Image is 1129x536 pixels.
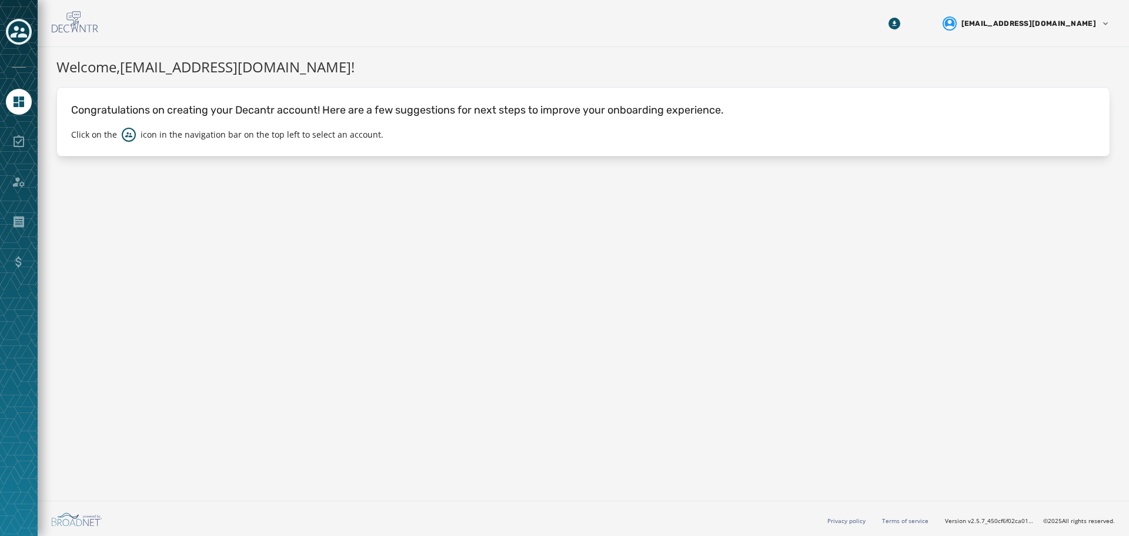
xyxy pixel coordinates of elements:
a: Privacy policy [827,517,866,525]
span: © 2025 All rights reserved. [1043,517,1115,525]
span: Version [945,517,1034,525]
span: v2.5.7_450cf6f02ca01d91e0dd0016ee612a244a52abf3 [968,517,1034,525]
span: [EMAIL_ADDRESS][DOMAIN_NAME] [961,19,1096,28]
p: icon in the navigation bar on the top left to select an account. [141,129,383,141]
p: Congratulations on creating your Decantr account! Here are a few suggestions for next steps to im... [71,102,1095,118]
button: Download Menu [884,13,905,34]
p: Click on the [71,129,117,141]
h1: Welcome, [EMAIL_ADDRESS][DOMAIN_NAME] ! [56,56,1110,78]
a: Navigate to Home [6,89,32,115]
button: Toggle account select drawer [6,19,32,45]
button: User settings [938,12,1115,35]
a: Terms of service [882,517,928,525]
